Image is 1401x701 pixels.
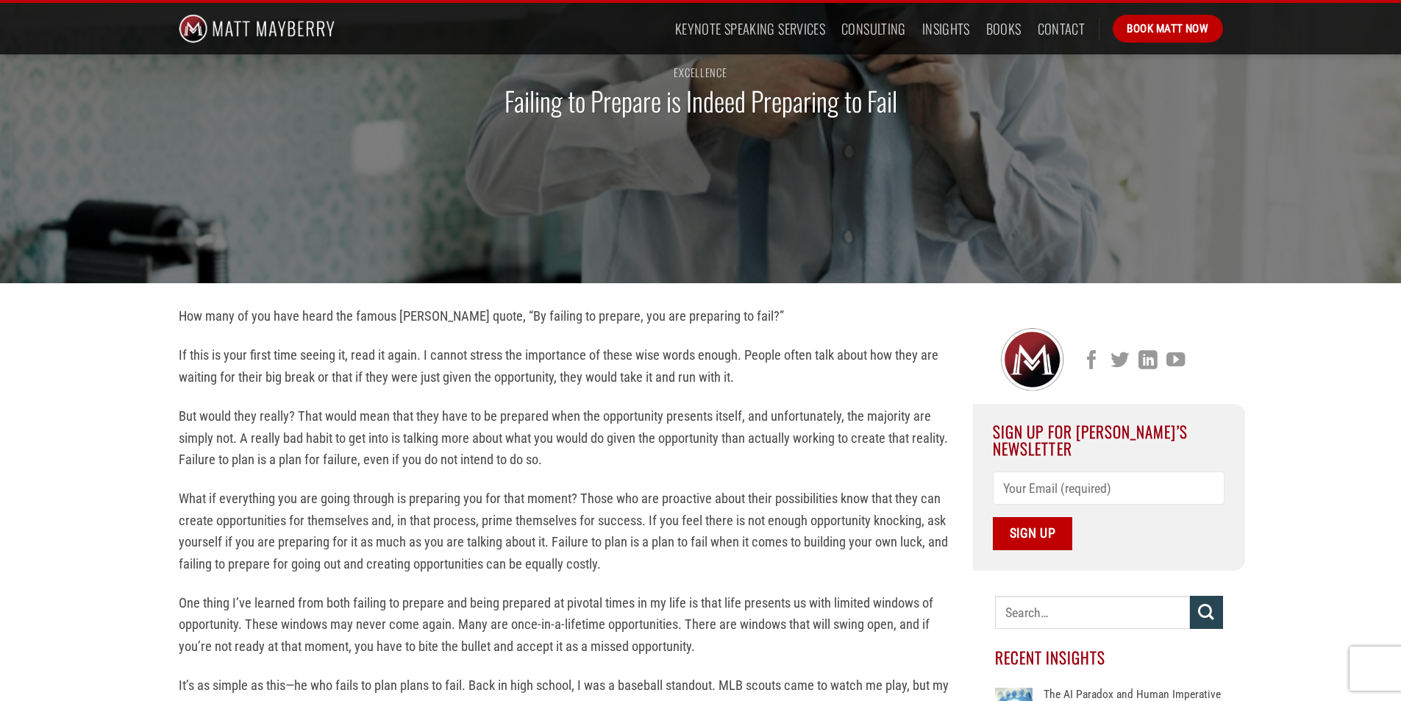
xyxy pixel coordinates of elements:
p: One thing I’ve learned from both failing to prepare and being prepared at pivotal times in my lif... [179,592,951,657]
input: Your Email (required) [993,472,1224,505]
p: If this is your first time seeing it, read it again. I cannot stress the importance of these wise... [179,344,951,388]
a: Follow on Twitter [1111,351,1129,371]
a: Follow on LinkedIn [1138,351,1157,371]
p: What if everything you are going through is preparing you for that moment? Those who are proactiv... [179,488,951,574]
input: Search… [995,596,1190,629]
a: Excellence [674,64,727,80]
a: Consulting [841,15,906,42]
a: Books [986,15,1022,42]
span: Sign Up For [PERSON_NAME]’s Newsletter [993,420,1188,459]
p: But would they really? That would mean that they have to be prepared when the opportunity present... [179,405,951,470]
img: Matt Mayberry [179,3,335,54]
input: Sign Up [993,517,1072,550]
span: Book Matt Now [1127,20,1208,38]
a: Follow on Facebook [1083,351,1101,371]
button: Submit [1190,596,1223,629]
p: How many of you have heard the famous [PERSON_NAME] quote, “By failing to prepare, you are prepar... [179,305,951,327]
span: Recent Insights [995,646,1106,669]
a: Contact [1038,15,1085,42]
a: Book Matt Now [1113,15,1222,43]
a: Keynote Speaking Services [675,15,825,42]
a: Follow on YouTube [1166,351,1185,371]
a: Insights [922,15,970,42]
form: Contact form [993,472,1224,550]
h1: Failing to Prepare is Indeed Preparing to Fail [505,84,897,118]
